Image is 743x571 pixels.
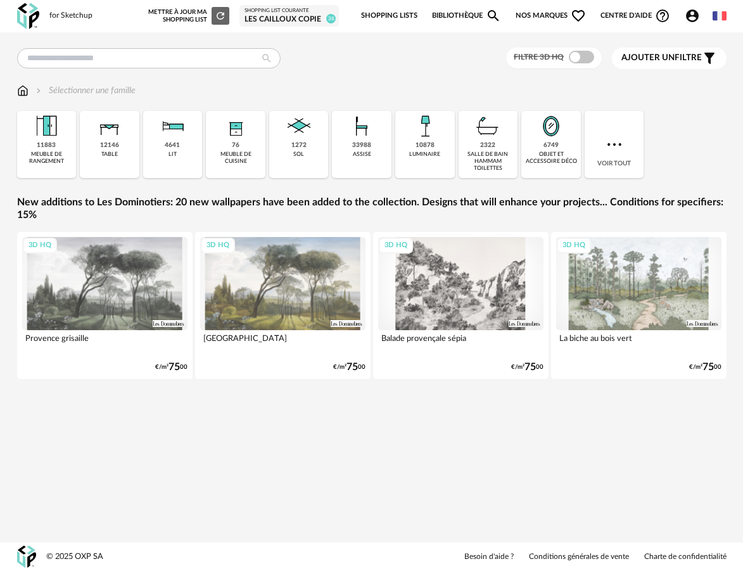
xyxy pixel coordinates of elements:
[410,111,440,141] img: Luminaire.png
[155,363,187,371] div: €/m² 00
[612,48,727,69] button: Ajouter unfiltre Filter icon
[291,141,307,150] div: 1272
[551,232,727,379] a: 3D HQ La biche au bois vert €/m²7500
[516,3,587,29] span: Nos marques
[702,363,714,371] span: 75
[31,111,61,141] img: Meuble%20de%20rangement.png
[37,141,56,150] div: 11883
[200,330,365,356] div: [GEOGRAPHIC_DATA]
[168,151,177,158] div: lit
[17,3,39,29] img: OXP
[685,8,700,23] span: Account Circle icon
[379,238,413,253] div: 3D HQ
[473,111,503,141] img: Salle%20de%20bain.png
[604,134,625,155] img: more.7b13dc1.svg
[556,330,721,356] div: La biche au bois vert
[17,232,193,379] a: 3D HQ Provence grisaille €/m²7500
[524,363,536,371] span: 75
[525,151,577,165] div: objet et accessoire déco
[94,111,125,141] img: Table.png
[536,111,566,141] img: Miroir.png
[49,11,92,21] div: for Sketchup
[585,111,644,178] div: Voir tout
[21,151,73,165] div: meuble de rangement
[352,141,371,150] div: 33988
[326,14,336,23] span: 38
[480,141,495,150] div: 2322
[34,84,136,97] div: Sélectionner une famille
[17,546,36,568] img: OXP
[215,13,226,19] span: Refresh icon
[23,238,57,253] div: 3D HQ
[34,84,44,97] img: svg+xml;base64,PHN2ZyB3aWR0aD0iMTYiIGhlaWdodD0iMTYiIHZpZXdCb3g9IjAgMCAxNiAxNiIgZmlsbD0ibm9uZSIgeG...
[644,552,727,562] a: Charte de confidentialité
[689,363,721,371] div: €/m² 00
[409,151,440,158] div: luminaire
[557,238,591,253] div: 3D HQ
[232,141,239,150] div: 76
[353,151,371,158] div: assise
[702,51,717,66] span: Filter icon
[713,9,727,23] img: fr
[101,151,118,158] div: table
[543,141,559,150] div: 6749
[621,53,702,63] span: filtre
[346,363,358,371] span: 75
[529,552,629,562] a: Conditions générales de vente
[416,141,435,150] div: 10878
[486,8,501,23] span: Magnify icon
[244,8,334,14] div: Shopping List courante
[22,330,187,356] div: Provence grisaille
[600,8,671,23] span: Centre d'aideHelp Circle Outline icon
[195,232,371,379] a: 3D HQ [GEOGRAPHIC_DATA] €/m²7500
[244,15,334,25] div: LES CAILLOUX copie
[655,8,670,23] span: Help Circle Outline icon
[100,141,119,150] div: 12146
[378,330,543,356] div: Balade provençale sépia
[17,196,727,222] a: New additions to Les Dominotiers: 20 new wallpapers have been added to the collection. Designs th...
[148,7,229,25] div: Mettre à jour ma Shopping List
[244,8,334,24] a: Shopping List courante LES CAILLOUX copie 38
[462,151,514,172] div: salle de bain hammam toilettes
[346,111,377,141] img: Assise.png
[201,238,235,253] div: 3D HQ
[165,141,180,150] div: 4641
[511,363,543,371] div: €/m² 00
[432,3,502,29] a: BibliothèqueMagnify icon
[157,111,187,141] img: Literie.png
[621,53,675,62] span: Ajouter un
[46,551,103,562] div: © 2025 OXP SA
[210,151,262,165] div: meuble de cuisine
[284,111,314,141] img: Sol.png
[685,8,706,23] span: Account Circle icon
[514,53,564,61] span: Filtre 3D HQ
[464,552,514,562] a: Besoin d'aide ?
[220,111,251,141] img: Rangement.png
[17,84,29,97] img: svg+xml;base64,PHN2ZyB3aWR0aD0iMTYiIGhlaWdodD0iMTciIHZpZXdCb3g9IjAgMCAxNiAxNyIgZmlsbD0ibm9uZSIgeG...
[168,363,180,371] span: 75
[333,363,365,371] div: €/m² 00
[361,3,417,29] a: Shopping Lists
[293,151,304,158] div: sol
[373,232,549,379] a: 3D HQ Balade provençale sépia €/m²7500
[571,8,586,23] span: Heart Outline icon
